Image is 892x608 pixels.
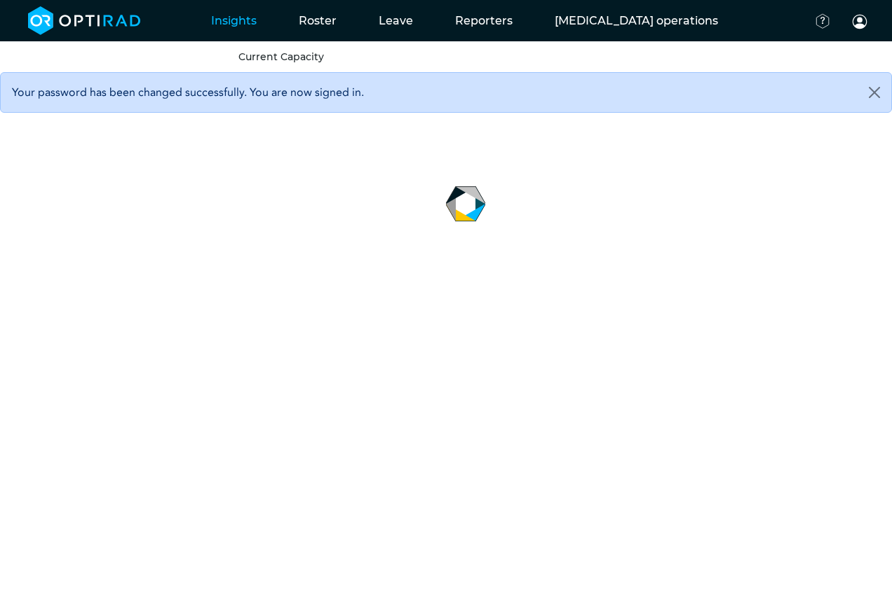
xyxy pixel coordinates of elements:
img: brand-opti-rad-logos-blue-and-white-d2f68631ba2948856bd03f2d395fb146ddc8fb01b4b6e9315ea85fa773367... [28,6,141,35]
a: Current Capacity [238,50,324,63]
button: Close [858,73,891,112]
